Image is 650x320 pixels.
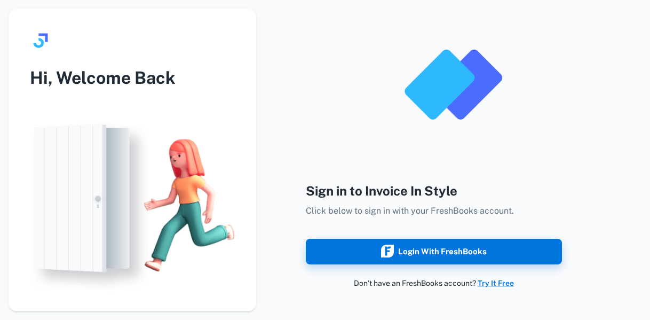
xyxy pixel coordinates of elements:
[381,245,487,259] div: Login with FreshBooks
[306,239,562,264] button: Login with FreshBooks
[478,279,514,287] a: Try It Free
[306,181,562,200] h4: Sign in to Invoice In Style
[9,112,256,298] img: login
[306,205,562,217] p: Click below to sign in with your FreshBooks account.
[30,30,51,51] img: logo.svg
[400,32,506,138] img: logo_invoice_in_style_app.png
[306,277,562,289] p: Don’t have an FreshBooks account?
[9,65,256,91] h3: Hi, Welcome Back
